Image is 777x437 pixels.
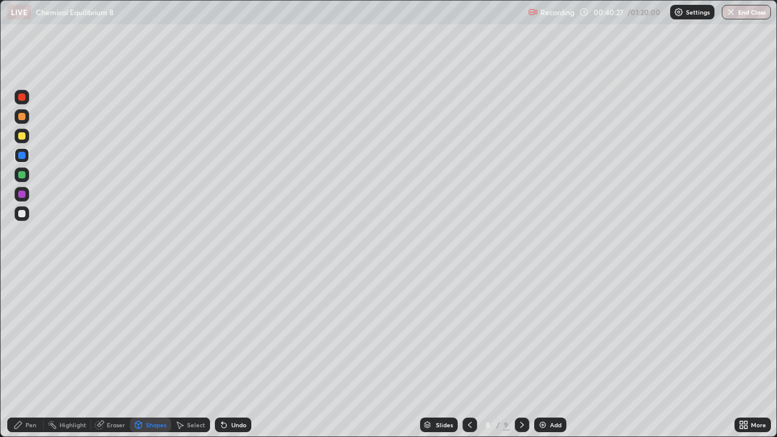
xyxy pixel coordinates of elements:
div: / [497,421,500,429]
div: Pen [25,422,36,428]
div: Highlight [59,422,86,428]
p: Settings [686,9,710,15]
img: class-settings-icons [674,7,684,17]
button: End Class [722,5,771,19]
p: Recording [540,8,574,17]
div: More [751,422,766,428]
div: 9 [503,419,510,430]
div: 8 [482,421,494,429]
p: Chemical Equilibrium 8 [36,7,114,17]
img: end-class-cross [726,7,736,17]
div: Add [550,422,562,428]
div: Undo [231,422,246,428]
img: add-slide-button [538,420,548,430]
div: Shapes [146,422,166,428]
p: LIVE [11,7,27,17]
div: Slides [436,422,453,428]
img: recording.375f2c34.svg [528,7,538,17]
div: Select [187,422,205,428]
div: Eraser [107,422,125,428]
